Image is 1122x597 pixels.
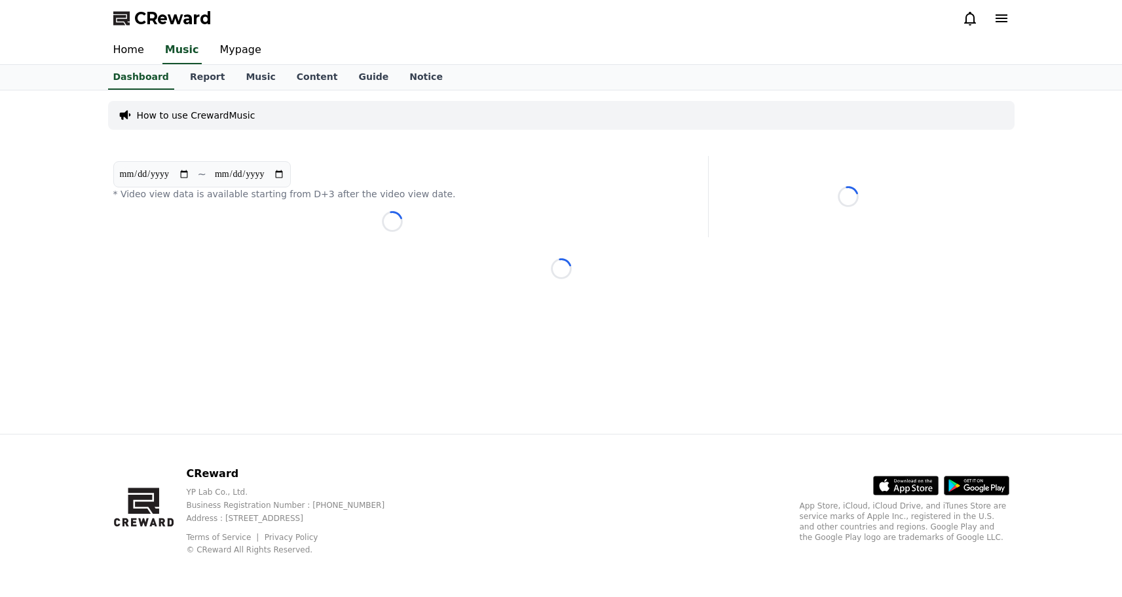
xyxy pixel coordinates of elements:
p: Address : [STREET_ADDRESS] [186,513,405,524]
a: Notice [399,65,453,90]
a: Content [286,65,348,90]
p: App Store, iCloud, iCloud Drive, and iTunes Store are service marks of Apple Inc., registered in ... [800,501,1009,543]
a: Guide [348,65,399,90]
a: Music [235,65,286,90]
p: ~ [198,166,206,182]
span: CReward [134,8,212,29]
a: Music [162,37,202,64]
p: Business Registration Number : [PHONE_NUMBER] [186,500,405,510]
a: Mypage [210,37,272,64]
a: Home [103,37,155,64]
p: YP Lab Co., Ltd. [186,487,405,497]
a: Report [179,65,236,90]
a: Terms of Service [186,533,261,542]
a: CReward [113,8,212,29]
a: How to use CrewardMusic [137,109,255,122]
a: Dashboard [108,65,174,90]
p: © CReward All Rights Reserved. [186,545,405,555]
p: * Video view data is available starting from D+3 after the video view date. [113,187,671,201]
a: Privacy Policy [265,533,318,542]
p: CReward [186,466,405,482]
